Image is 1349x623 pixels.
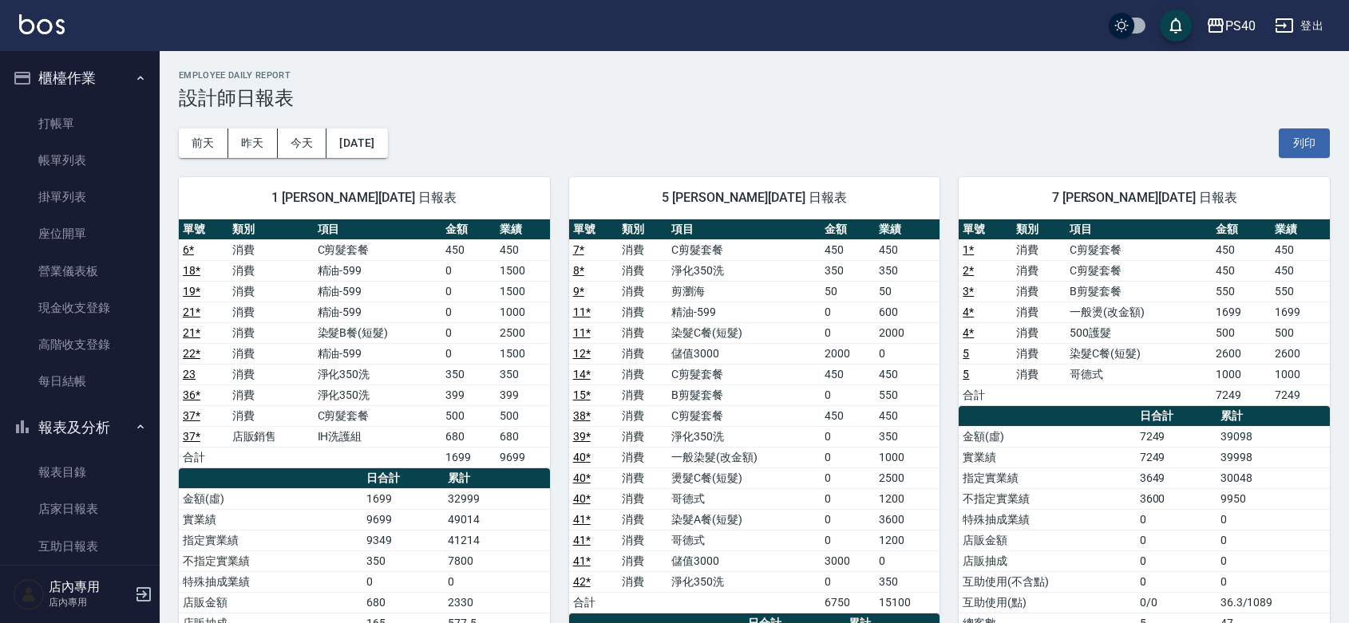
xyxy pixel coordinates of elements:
[1136,550,1216,571] td: 0
[496,219,550,240] th: 業績
[6,454,153,491] a: 報表目錄
[228,343,314,364] td: 消費
[959,530,1135,550] td: 店販金額
[875,322,940,343] td: 2000
[618,384,667,405] td: 消費
[875,447,940,467] td: 1000
[228,405,314,426] td: 消費
[875,509,940,530] td: 3600
[963,368,969,381] a: 5
[875,488,940,509] td: 1200
[959,592,1135,613] td: 互助使用(點)
[1136,426,1216,447] td: 7249
[1066,260,1212,281] td: C剪髮套餐
[1216,406,1330,427] th: 累計
[959,219,1012,240] th: 單號
[228,239,314,260] td: 消費
[444,592,550,613] td: 2330
[441,260,496,281] td: 0
[179,592,362,613] td: 店販金額
[6,290,153,326] a: 現金收支登錄
[444,468,550,489] th: 累計
[1136,509,1216,530] td: 0
[6,105,153,142] a: 打帳單
[314,343,441,364] td: 精油-599
[667,239,821,260] td: C剪髮套餐
[821,219,875,240] th: 金額
[875,467,940,488] td: 2500
[875,219,940,240] th: 業績
[667,322,821,343] td: 染髮C餐(短髮)
[1136,592,1216,613] td: 0/0
[444,488,550,509] td: 32999
[618,364,667,384] td: 消費
[618,447,667,467] td: 消費
[667,384,821,405] td: B剪髮套餐
[959,447,1135,467] td: 實業績
[1271,384,1330,405] td: 7249
[314,322,441,343] td: 染髮B餐(短髮)
[179,488,362,509] td: 金額(虛)
[228,260,314,281] td: 消費
[667,571,821,592] td: 淨化350洗
[821,364,875,384] td: 450
[19,14,65,34] img: Logo
[821,322,875,343] td: 0
[959,550,1135,571] td: 店販抽成
[228,281,314,302] td: 消費
[496,239,550,260] td: 450
[362,530,444,550] td: 9349
[1066,322,1212,343] td: 500護髮
[1212,343,1271,364] td: 2600
[875,260,940,281] td: 350
[588,190,921,206] span: 5 [PERSON_NAME][DATE] 日報表
[1012,322,1066,343] td: 消費
[618,509,667,530] td: 消費
[1225,16,1256,36] div: PS40
[6,57,153,99] button: 櫃檯作業
[179,509,362,530] td: 實業績
[6,253,153,290] a: 營業儀表板
[441,364,496,384] td: 350
[1212,384,1271,405] td: 7249
[875,384,940,405] td: 550
[618,219,667,240] th: 類別
[667,281,821,302] td: 剪瀏海
[1012,219,1066,240] th: 類別
[821,550,875,571] td: 3000
[1216,488,1330,509] td: 9950
[821,467,875,488] td: 0
[667,509,821,530] td: 染髮A餐(短髮)
[618,426,667,447] td: 消費
[959,467,1135,488] td: 指定實業績
[959,571,1135,592] td: 互助使用(不含點)
[1066,364,1212,384] td: 哥德式
[496,426,550,447] td: 680
[959,426,1135,447] td: 金額(虛)
[875,343,940,364] td: 0
[618,488,667,509] td: 消費
[496,364,550,384] td: 350
[821,509,875,530] td: 0
[314,364,441,384] td: 淨化350洗
[278,128,327,158] button: 今天
[362,468,444,489] th: 日合計
[1012,364,1066,384] td: 消費
[6,326,153,363] a: 高階收支登錄
[821,592,875,613] td: 6750
[496,405,550,426] td: 500
[441,239,496,260] td: 450
[618,571,667,592] td: 消費
[667,426,821,447] td: 淨化350洗
[6,528,153,565] a: 互助日報表
[1066,302,1212,322] td: 一般燙(改金額)
[821,384,875,405] td: 0
[179,530,362,550] td: 指定實業績
[228,302,314,322] td: 消費
[6,491,153,527] a: 店家日報表
[569,592,619,613] td: 合計
[667,405,821,426] td: C剪髮套餐
[1012,302,1066,322] td: 消費
[1136,467,1216,488] td: 3649
[618,302,667,322] td: 消費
